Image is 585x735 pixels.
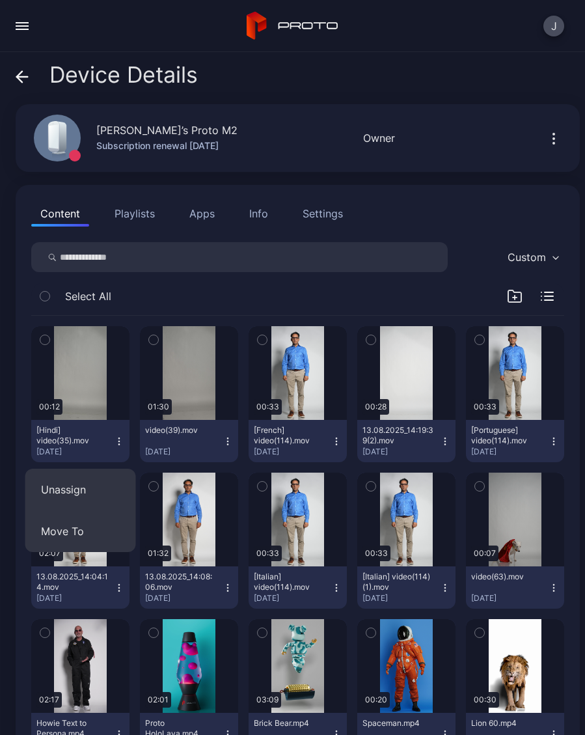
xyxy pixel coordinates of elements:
[471,593,549,603] div: [DATE]
[145,572,217,592] div: 13.08.2025_14:08:06.mov
[363,130,395,146] div: Owner
[254,718,325,728] div: Brick Bear.mp4
[25,469,136,510] button: Unassign
[303,206,343,221] div: Settings
[357,566,456,609] button: [Italian] video(114)(1).mov[DATE]
[254,447,331,457] div: [DATE]
[140,420,238,462] button: video(39).mov[DATE]
[249,566,347,609] button: [Italian] video(114).mov[DATE]
[362,425,434,446] div: 13.08.2025_14:19:39(2).mov
[543,16,564,36] button: J
[362,447,440,457] div: [DATE]
[145,425,217,436] div: video(39).mov
[36,572,108,592] div: 13.08.2025_14:04:14.mov
[31,201,89,227] button: Content
[240,201,277,227] button: Info
[471,718,543,728] div: Lion 60.mp4
[65,288,111,304] span: Select All
[36,593,114,603] div: [DATE]
[25,510,136,552] button: Move To
[49,62,198,87] span: Device Details
[362,572,434,592] div: [Italian] video(114)(1).mov
[501,242,564,272] button: Custom
[471,447,549,457] div: [DATE]
[96,138,238,154] div: Subscription renewal [DATE]
[145,593,223,603] div: [DATE]
[254,425,325,446] div: [French] video(114).mov
[466,420,564,462] button: [Portuguese] video(114).mov[DATE]
[145,447,223,457] div: [DATE]
[36,425,108,446] div: [Hindi] video(35).mov
[471,572,543,582] div: video(63).mov
[96,122,238,138] div: [PERSON_NAME]’s Proto M2
[293,201,352,227] button: Settings
[140,566,238,609] button: 13.08.2025_14:08:06.mov[DATE]
[31,420,129,462] button: [Hindi] video(35).mov[DATE]
[254,572,325,592] div: [Italian] video(114).mov
[508,251,546,264] div: Custom
[362,593,440,603] div: [DATE]
[362,718,434,728] div: Spaceman.mp4
[249,420,347,462] button: [French] video(114).mov[DATE]
[471,425,543,446] div: [Portuguese] video(114).mov
[249,206,268,221] div: Info
[180,201,224,227] button: Apps
[36,447,114,457] div: [DATE]
[254,593,331,603] div: [DATE]
[357,420,456,462] button: 13.08.2025_14:19:39(2).mov[DATE]
[31,566,129,609] button: 13.08.2025_14:04:14.mov[DATE]
[466,566,564,609] button: video(63).mov[DATE]
[105,201,164,227] button: Playlists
